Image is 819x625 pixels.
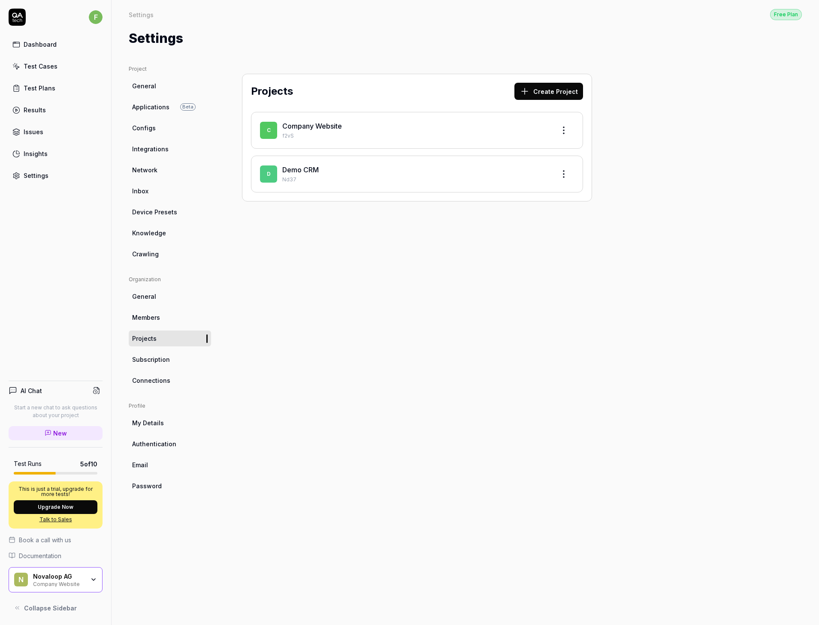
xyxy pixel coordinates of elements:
[14,516,97,523] a: Talk to Sales
[132,207,177,216] span: Device Presets
[129,288,211,304] a: General
[282,176,548,183] p: Nd37
[9,535,103,544] a: Book a call with us
[24,604,77,613] span: Collapse Sidebar
[129,276,211,283] div: Organization
[129,478,211,494] a: Password
[129,436,211,452] a: Authentication
[770,9,802,20] button: Free Plan
[129,402,211,410] div: Profile
[132,144,169,153] span: Integrations
[89,10,103,24] span: f
[132,460,148,469] span: Email
[24,62,57,71] div: Test Cases
[514,83,583,100] button: Create Project
[14,573,28,586] span: N
[19,551,61,560] span: Documentation
[129,457,211,473] a: Email
[9,123,103,140] a: Issues
[129,141,211,157] a: Integrations
[129,99,211,115] a: ApplicationsBeta
[129,162,211,178] a: Network
[9,426,103,440] a: New
[180,103,196,111] span: Beta
[129,246,211,262] a: Crawling
[129,78,211,94] a: General
[129,204,211,220] a: Device Presets
[132,418,164,427] span: My Details
[9,102,103,118] a: Results
[132,376,170,385] span: Connections
[129,225,211,241] a: Knowledge
[14,460,42,468] h5: Test Runs
[53,429,67,438] span: New
[132,186,148,195] span: Inbox
[129,183,211,199] a: Inbox
[132,165,157,174] span: Network
[9,58,103,75] a: Test Cases
[129,373,211,388] a: Connections
[129,331,211,346] a: Projects
[24,84,55,93] div: Test Plans
[129,10,154,19] div: Settings
[14,487,97,497] p: This is just a trial, upgrade for more tests!
[9,599,103,616] button: Collapse Sidebar
[21,386,42,395] h4: AI Chat
[129,65,211,73] div: Project
[132,355,170,364] span: Subscription
[260,122,277,139] span: C
[132,228,166,237] span: Knowledge
[282,165,319,174] a: Demo CRM
[33,580,85,587] div: Company Website
[132,334,157,343] span: Projects
[9,36,103,53] a: Dashboard
[9,167,103,184] a: Settings
[9,145,103,162] a: Insights
[132,292,156,301] span: General
[24,171,48,180] div: Settings
[251,84,293,99] h2: Projects
[129,352,211,367] a: Subscription
[9,567,103,593] button: NNovaloop AGCompany Website
[24,127,43,136] div: Issues
[260,165,277,183] span: D
[129,29,183,48] h1: Settings
[14,500,97,514] button: Upgrade Now
[19,535,71,544] span: Book a call with us
[132,249,159,258] span: Crawling
[129,415,211,431] a: My Details
[9,404,103,419] p: Start a new chat to ask questions about your project
[132,439,176,448] span: Authentication
[132,313,160,322] span: Members
[132,123,156,132] span: Configs
[129,120,211,136] a: Configs
[132,481,162,490] span: Password
[24,149,48,158] div: Insights
[33,573,85,580] div: Novaloop AG
[282,122,342,130] a: Company Website
[132,81,156,90] span: General
[9,551,103,560] a: Documentation
[9,80,103,96] a: Test Plans
[129,309,211,325] a: Members
[80,460,97,469] span: 5 of 10
[24,105,46,114] div: Results
[89,9,103,26] button: f
[132,102,169,111] span: Applications
[282,132,548,140] p: f2vS
[24,40,57,49] div: Dashboard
